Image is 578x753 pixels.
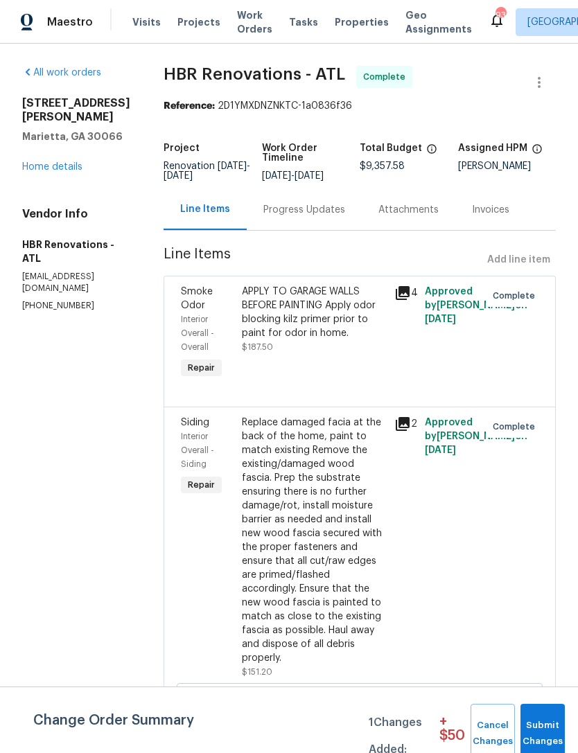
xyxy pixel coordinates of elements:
h5: Marietta, GA 30066 [22,130,130,143]
h5: Work Order Timeline [262,143,360,163]
span: Line Items [164,247,482,273]
div: 4 [394,285,417,301]
span: Visits [132,15,161,29]
div: APPLY TO GARAGE WALLS BEFORE PAINTING Apply odor blocking kilz primer prior to paint for odor in ... [242,285,386,340]
div: Invoices [472,203,509,217]
span: [DATE] [218,161,247,171]
div: 2D1YMXDNZNKTC-1a0836f36 [164,99,556,113]
span: Approved by [PERSON_NAME] on [425,287,527,324]
span: Submit Changes [527,718,558,750]
span: - [164,161,250,181]
span: Smoke Odor [181,287,213,310]
span: Interior Overall - Overall [181,315,214,351]
span: Properties [335,15,389,29]
h5: Total Budget [360,143,422,153]
span: $151.20 [242,668,272,676]
span: Complete [363,70,411,84]
div: 2 [394,416,417,432]
span: The total cost of line items that have been proposed by Opendoor. This sum includes line items th... [426,143,437,161]
span: Geo Assignments [405,8,472,36]
span: HBR Renovations - ATL [164,66,345,82]
span: Renovation [164,161,250,181]
span: [DATE] [295,171,324,181]
h4: Vendor Info [22,207,130,221]
div: Attachments [378,203,439,217]
div: Progress Updates [263,203,345,217]
span: The hpm assigned to this work order. [532,143,543,161]
span: Complete [493,420,541,434]
span: Siding [181,418,209,427]
b: Reference: [164,101,215,111]
span: Cancel Changes [478,718,508,750]
span: [DATE] [164,171,193,181]
h5: Project [164,143,200,153]
span: [DATE] [425,315,456,324]
span: Projects [177,15,220,29]
span: $9,357.58 [360,161,405,171]
p: [PHONE_NUMBER] [22,300,130,312]
h5: HBR Renovations - ATL [22,238,130,265]
span: Interior Overall - Siding [181,432,214,468]
span: [DATE] [262,171,291,181]
div: Replace damaged facia at the back of the home, paint to match existing Remove the existing/damage... [242,416,386,665]
a: All work orders [22,68,101,78]
span: Repair [182,478,220,492]
h2: [STREET_ADDRESS][PERSON_NAME] [22,96,130,124]
span: Tasks [289,17,318,27]
span: [DATE] [425,445,456,455]
span: Maestro [47,15,93,29]
span: Work Orders [237,8,272,36]
div: [PERSON_NAME] [458,161,557,171]
span: Repair [182,361,220,375]
span: $187.50 [242,343,273,351]
p: [EMAIL_ADDRESS][DOMAIN_NAME] [22,271,130,294]
span: Complete [493,289,541,303]
a: Home details [22,162,82,172]
div: Line Items [180,202,230,216]
div: 93 [496,8,505,22]
span: - [262,171,324,181]
h5: Assigned HPM [458,143,527,153]
span: Approved by [PERSON_NAME] on [425,418,527,455]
